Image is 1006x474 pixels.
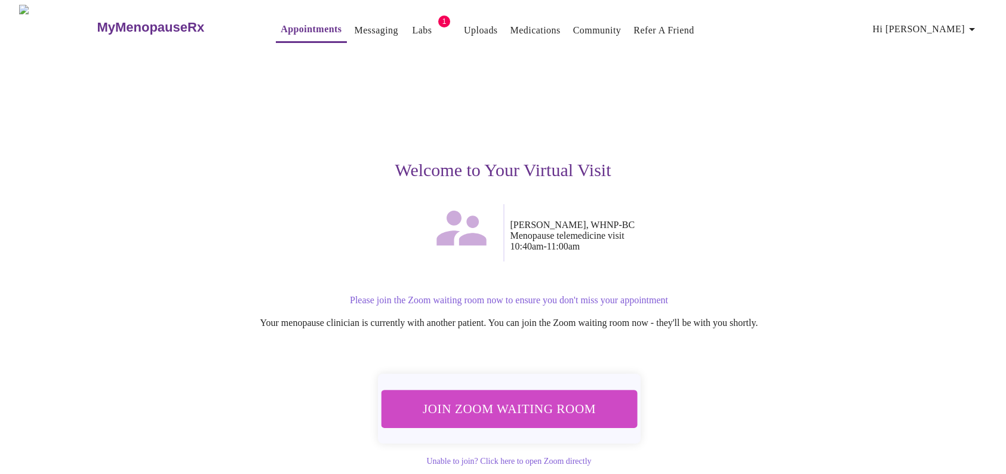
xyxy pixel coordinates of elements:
a: Appointments [281,21,342,38]
button: Join Zoom Waiting Room [380,390,638,428]
button: Hi [PERSON_NAME] [868,17,984,41]
button: Uploads [459,19,503,42]
h3: Welcome to Your Virtual Visit [136,160,871,180]
span: 1 [438,16,450,27]
a: MyMenopauseRx [96,7,252,48]
span: Join Zoom Waiting Room [396,398,623,420]
span: Hi [PERSON_NAME] [873,21,979,38]
a: Refer a Friend [633,22,694,39]
img: MyMenopauseRx Logo [19,5,96,50]
p: Your menopause clinician is currently with another patient. You can join the Zoom waiting room no... [147,318,871,328]
button: Medications [506,19,565,42]
button: Labs [403,19,441,42]
h3: MyMenopauseRx [97,20,204,35]
a: Uploads [464,22,498,39]
p: Please join the Zoom waiting room now to ensure you don't miss your appointment [147,295,871,306]
a: Labs [413,22,432,39]
a: Unable to join? Click here to open Zoom directly [426,457,591,466]
a: Community [573,22,622,39]
button: Refer a Friend [629,19,699,42]
button: Community [568,19,626,42]
a: Medications [510,22,561,39]
button: Messaging [350,19,403,42]
a: Messaging [355,22,398,39]
button: Appointments [276,17,346,43]
p: [PERSON_NAME], WHNP-BC Menopause telemedicine visit 10:40am - 11:00am [510,220,871,252]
